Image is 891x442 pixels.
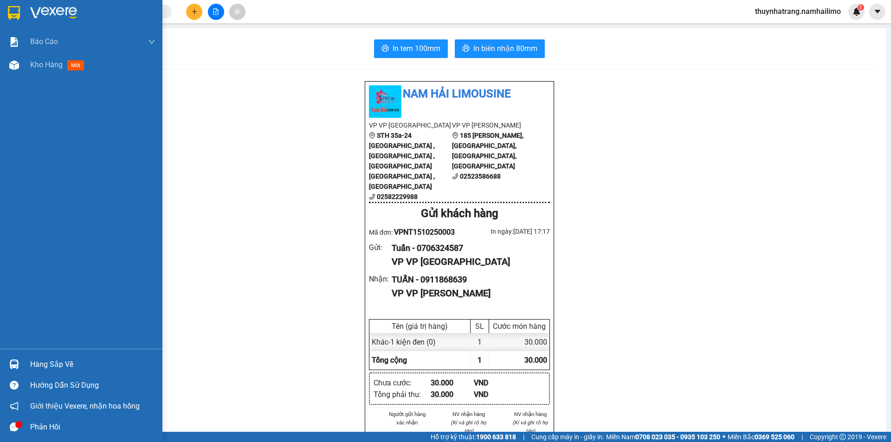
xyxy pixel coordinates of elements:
i: (Kí và ghi rõ họ tên) [512,419,548,434]
div: SL [473,322,486,331]
span: In tem 100mm [393,43,440,54]
div: 1 [471,333,489,351]
span: 30.000 [524,356,547,365]
span: Hỗ trợ kỹ thuật: [431,432,516,442]
div: Gửi : [369,242,392,253]
div: Hàng sắp về [30,358,155,372]
span: phone [369,193,375,200]
div: 30.000 [431,377,474,389]
div: Hướng dẫn sử dụng [30,378,155,392]
b: STH 35a-24 [GEOGRAPHIC_DATA] , [GEOGRAPHIC_DATA] , [GEOGRAPHIC_DATA] [GEOGRAPHIC_DATA] , [GEOGRAP... [369,132,435,190]
span: | [523,432,524,442]
span: copyright [839,434,846,440]
div: Phản hồi [30,420,155,434]
span: 1 [859,4,862,11]
span: Kho hàng [30,60,63,69]
span: aim [234,8,240,15]
span: phone [452,173,458,179]
div: Nhận : [369,273,392,285]
span: Miền Bắc [728,432,794,442]
div: VND [474,389,517,400]
span: question-circle [10,381,19,390]
span: environment [452,132,458,139]
span: plus [191,8,198,15]
strong: 0708 023 035 - 0935 103 250 [635,433,720,441]
img: logo-vxr [8,6,20,20]
div: Mã đơn: [369,226,459,238]
button: printerIn biên nhận 80mm [455,39,545,58]
button: aim [229,4,245,20]
li: VP VP [GEOGRAPHIC_DATA] [369,120,452,130]
span: caret-down [873,7,882,16]
span: | [801,432,803,442]
b: 185 [PERSON_NAME], [GEOGRAPHIC_DATA], [GEOGRAPHIC_DATA], [GEOGRAPHIC_DATA] [452,132,523,170]
sup: 1 [858,4,864,11]
div: Cước món hàng [491,322,547,331]
span: Giới thiệu Vexere, nhận hoa hồng [30,400,140,412]
div: Tên (giá trị hàng) [372,322,468,331]
li: Nam Hải Limousine [369,85,550,103]
button: printerIn tem 100mm [374,39,448,58]
span: thuynhatrang.namhailimo [748,6,848,17]
div: 30.000 [489,333,549,351]
span: printer [381,45,389,53]
span: 1 [478,356,482,365]
span: Tổng cộng [372,356,407,365]
div: In ngày: [DATE] 17:17 [459,226,550,237]
img: logo.jpg [369,85,401,118]
button: file-add [208,4,224,20]
img: icon-new-feature [852,7,861,16]
div: TUẤN - 0911868639 [392,273,542,286]
img: warehouse-icon [9,60,19,70]
span: notification [10,402,19,410]
img: warehouse-icon [9,359,19,369]
div: Tổng phải thu : [374,389,431,400]
button: caret-down [869,4,885,20]
strong: 1900 633 818 [476,433,516,441]
li: NV nhận hàng [449,410,489,418]
i: (Kí và ghi rõ họ tên) [451,419,486,434]
span: ⚪️ [723,435,725,439]
div: Tuấn - 0706324587 [392,242,542,255]
div: 30.000 [431,389,474,400]
span: environment [369,132,375,139]
div: Chưa cước : [374,377,431,389]
strong: 0369 525 060 [755,433,794,441]
li: VP VP [PERSON_NAME] [452,120,535,130]
span: message [10,423,19,431]
span: file-add [213,8,219,15]
span: Cung cấp máy in - giấy in: [531,432,604,442]
span: Khác - 1 kiện đen (0) [372,338,436,346]
span: Báo cáo [30,36,58,47]
li: Người gửi hàng xác nhận [387,410,427,427]
li: NV nhận hàng [510,410,550,418]
div: VP VP [PERSON_NAME] [392,286,542,301]
div: VP VP [GEOGRAPHIC_DATA] [392,255,542,269]
button: plus [186,4,202,20]
b: 02523586688 [460,173,501,180]
div: Gửi khách hàng [369,205,550,223]
b: 02582229988 [377,193,418,200]
span: mới [67,60,84,70]
span: In biên nhận 80mm [473,43,537,54]
span: printer [462,45,470,53]
span: down [148,38,155,45]
span: VPNT1510250003 [394,228,455,237]
img: solution-icon [9,37,19,47]
span: Miền Nam [606,432,720,442]
div: VND [474,377,517,389]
